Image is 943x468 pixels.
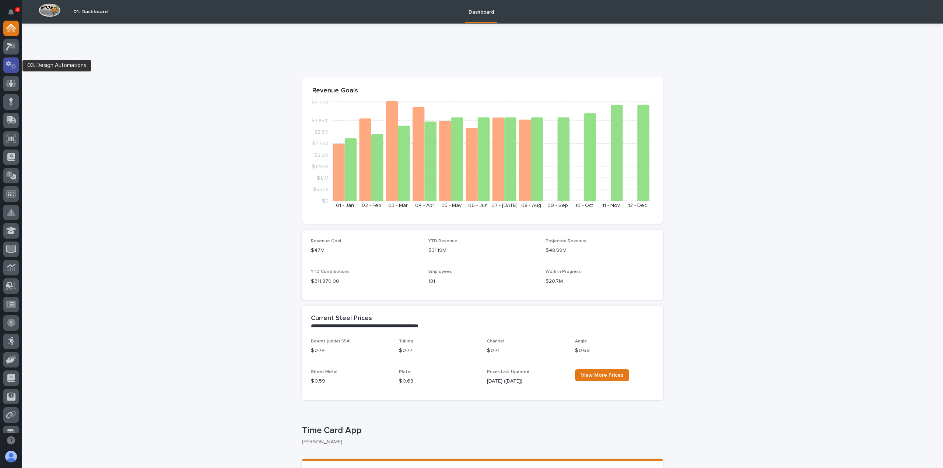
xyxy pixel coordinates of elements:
[311,370,337,374] span: Sheet Metal
[311,314,372,323] h2: Current Steel Prices
[487,370,529,374] span: Prices Last Updated
[428,239,458,243] span: YTD Revenue
[311,339,351,344] span: Beams (under 55#)
[399,339,413,344] span: Tubing
[311,347,390,355] p: $ 0.74
[73,136,89,142] span: Pylon
[43,115,97,129] a: 🔗Onboarding Call
[39,3,60,17] img: Workspace Logo
[415,203,434,208] text: 04 - Apr
[428,270,452,274] span: Employees
[311,377,390,385] p: $ 0.59
[3,433,19,448] button: Open support chat
[399,347,478,355] p: $ 0.77
[311,270,350,274] span: YTD Contributions
[399,370,410,374] span: Plate
[575,369,629,381] a: View More Prices
[3,4,19,20] button: Notifications
[575,347,654,355] p: $ 0.69
[73,9,108,15] h2: 01. Dashboard
[7,82,21,95] img: 1736555164131-43832dd5-751b-4058-ba23-39d91318e5a0
[322,198,329,204] tspan: $0
[312,87,653,95] p: Revenue Goals
[311,118,329,123] tspan: $3.85M
[314,130,329,135] tspan: $3.3M
[311,247,420,254] p: $47M
[628,203,647,208] text: 12 - Dec
[46,119,52,125] div: 🔗
[468,203,488,208] text: 06 - Jun
[302,425,660,436] p: Time Card App
[311,100,329,105] tspan: $4.77M
[3,449,19,464] button: users-avatar
[7,41,134,53] p: How can we help?
[53,118,94,126] span: Onboarding Call
[487,377,566,385] p: [DATE] ([DATE])
[312,164,329,169] tspan: $1.65M
[428,247,537,254] p: $31.19M
[302,439,657,445] p: [PERSON_NAME]
[7,29,134,41] p: Welcome 👋
[317,175,329,180] tspan: $1.1M
[487,339,504,344] span: Channel
[487,347,566,355] p: $ 0.71
[521,203,541,208] text: 08 - Aug
[546,247,654,254] p: $48.59M
[15,118,40,126] span: Help Docs
[491,203,518,208] text: 07 - [DATE]
[7,119,13,125] div: 📖
[546,270,581,274] span: Work in Progress
[441,203,462,208] text: 05 - May
[313,187,329,192] tspan: $550K
[311,278,420,285] p: $ 311,870.00
[314,152,329,158] tspan: $2.2M
[9,9,19,21] div: Notifications3
[428,278,537,285] p: 181
[546,239,587,243] span: Projected Revenue
[125,84,134,93] button: Start new chat
[52,136,89,142] a: Powered byPylon
[575,203,593,208] text: 10 - Oct
[602,203,620,208] text: 11 - Nov
[16,7,19,12] p: 3
[311,239,341,243] span: Revenue Goal
[547,203,568,208] text: 09 - Sep
[25,89,103,95] div: We're offline, we will be back soon!
[581,373,623,378] span: View More Prices
[399,377,478,385] p: $ 0.68
[388,203,408,208] text: 03 - Mar
[362,203,381,208] text: 02 - Feb
[4,115,43,129] a: 📖Help Docs
[575,339,587,344] span: Angle
[546,278,654,285] p: $20.7M
[7,7,22,22] img: Stacker
[312,141,329,146] tspan: $2.75M
[336,203,354,208] text: 01 - Jan
[25,82,121,89] div: Start new chat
